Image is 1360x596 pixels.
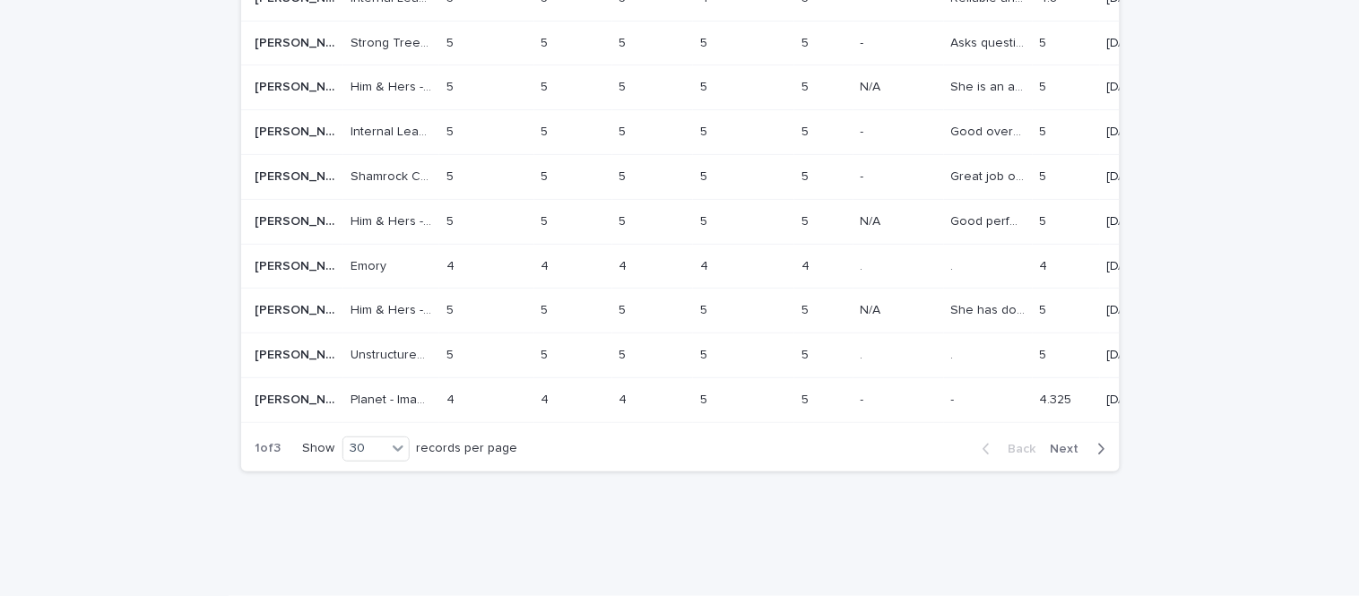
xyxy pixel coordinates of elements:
p: 5 [446,121,457,140]
p: Show [303,441,335,456]
p: 5 [541,166,552,185]
p: Him & Hers - Content Upload + Optimization [351,299,436,318]
p: 4 [619,255,631,274]
tr: [PERSON_NAME][PERSON_NAME] Him & Hers - Content Upload + OptimizationHim & Hers - Content Upload ... [241,65,1191,110]
p: 4 [700,255,712,274]
p: 5 [700,76,711,95]
p: Great job overall [951,166,1029,185]
p: [DATE] [1107,36,1162,51]
p: Urooj Saeed [256,299,341,318]
p: 5 [541,121,552,140]
p: 4.325 [1040,389,1076,408]
p: Good overall [951,121,1029,140]
p: 4 [801,255,813,274]
p: . [951,255,957,274]
p: Urooj Saeed [256,166,341,185]
p: Planet - Image Annotation (Clouds) [351,389,436,408]
p: 4 [541,255,553,274]
p: [DATE] [1107,393,1162,408]
p: 5 [446,299,457,318]
p: 5 [801,166,812,185]
p: 5 [541,211,552,229]
p: 5 [541,32,552,51]
p: - [951,389,958,408]
tr: [PERSON_NAME][PERSON_NAME] Strong Tree Engineering - LeadGen DPWStrong Tree Engineering - LeadGen... [241,21,1191,65]
p: 5 [619,121,630,140]
p: Internal Lead Gen [351,121,436,140]
tr: [PERSON_NAME][PERSON_NAME] Him & Hers - Content Upload + OptimizationHim & Hers - Content Upload ... [241,199,1191,244]
p: 5 [1040,121,1051,140]
p: . [951,344,957,363]
tr: [PERSON_NAME][PERSON_NAME] Unstructured Technologies New docs Labeling Project (Doclaynet)Unstruc... [241,333,1191,378]
p: 5 [801,76,812,95]
p: - [861,121,868,140]
p: 5 [619,211,630,229]
div: 30 [343,439,386,458]
p: [DATE] [1107,125,1162,140]
p: 5 [1040,211,1051,229]
p: Urooj Saeed [256,255,341,274]
button: Next [1044,441,1120,457]
tr: [PERSON_NAME][PERSON_NAME] Him & Hers - Content Upload + OptimizationHim & Hers - Content Upload ... [241,289,1191,333]
p: 5 [801,389,812,408]
p: 5 [1040,76,1051,95]
p: [DATE] [1107,214,1162,229]
p: Urooj Saeed [256,389,341,408]
p: 5 [1040,32,1051,51]
p: . [861,344,867,363]
p: 4 [446,389,458,408]
p: [DATE] [1107,259,1162,274]
p: 4 [541,389,553,408]
p: She is an amazing team member [951,76,1029,95]
p: 5 [700,121,711,140]
p: - [861,32,868,51]
p: 4 [446,255,458,274]
p: 5 [619,344,630,363]
p: 5 [700,299,711,318]
p: [DATE] [1107,80,1162,95]
p: 5 [801,121,812,140]
p: 5 [619,76,630,95]
p: 5 [801,32,812,51]
p: Emory [351,255,390,274]
p: [DATE] [1107,303,1162,318]
p: Urooj Saeed [256,121,341,140]
span: Back [998,443,1036,455]
p: [DATE] [1107,348,1162,363]
p: 5 [700,166,711,185]
p: 4 [619,389,631,408]
p: 5 [801,299,812,318]
p: Him & Hers - Content Upload + Optimization [351,211,436,229]
p: 5 [446,32,457,51]
p: 5 [541,344,552,363]
p: 5 [541,299,552,318]
p: Urooj Saeed [256,76,341,95]
p: Him & Hers - Content Upload + Optimization [351,76,436,95]
p: 5 [700,344,711,363]
p: 5 [619,299,630,318]
p: She has done an amazing job. Good at her work [951,299,1029,318]
p: Good performance overall [951,211,1029,229]
p: N/A [861,76,885,95]
p: 5 [541,76,552,95]
p: 5 [446,76,457,95]
p: N/A [861,299,885,318]
p: [DATE] [1107,169,1162,185]
p: 5 [446,344,457,363]
p: 5 [1040,344,1051,363]
p: 5 [619,32,630,51]
p: Strong Tree Engineering - LeadGen DPW [351,32,436,51]
p: 4 [1040,255,1052,274]
p: 5 [801,344,812,363]
p: N/A [861,211,885,229]
tr: [PERSON_NAME][PERSON_NAME] Shamrock Capital - Organizational ChartsShamrock Capital - Organizatio... [241,155,1191,200]
p: 5 [1040,299,1051,318]
p: 5 [619,166,630,185]
p: - [861,389,868,408]
tr: [PERSON_NAME][PERSON_NAME] Planet - Image Annotation (Clouds)Planet - Image Annotation (Clouds) 4... [241,378,1191,423]
p: . [861,255,867,274]
p: - [861,166,868,185]
p: 5 [446,211,457,229]
p: 1 of 3 [241,427,296,471]
p: 5 [700,32,711,51]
